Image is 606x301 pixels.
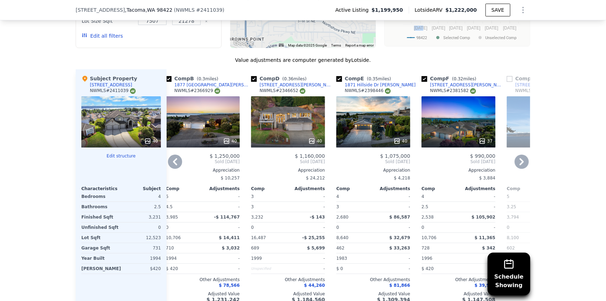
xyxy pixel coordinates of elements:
[251,253,287,263] div: 1999
[422,167,496,173] div: Appreciation
[251,194,254,199] span: 3
[290,264,325,274] div: -
[515,82,558,88] div: [STREET_ADDRESS]
[204,264,240,274] div: -
[336,167,410,173] div: Appreciation
[336,225,339,230] span: 0
[375,222,410,232] div: -
[304,283,325,288] span: $ 44,260
[251,215,263,220] span: 3,232
[507,225,510,230] span: 0
[389,235,410,240] span: $ 32,679
[166,167,240,173] div: Appreciation
[336,215,348,220] span: 2,680
[81,212,120,222] div: Finished Sqft
[375,192,410,201] div: -
[82,32,123,39] button: Edit all filters
[345,82,416,88] div: 1871 Hillside Dr [PERSON_NAME]
[251,291,325,297] div: Adjusted Value
[81,75,137,82] div: Subject Property
[144,138,158,145] div: 40
[422,194,424,199] span: 4
[307,246,325,251] span: $ 5,699
[482,246,496,251] span: $ 342
[210,153,240,159] span: $ 1,250,000
[507,167,581,173] div: Appreciation
[123,192,161,201] div: 4
[219,235,240,240] span: $ 14,411
[166,82,248,88] a: 1877 [GEOGRAPHIC_DATA][PERSON_NAME]
[373,186,410,192] div: Adjustments
[123,253,161,263] div: 1994
[422,159,496,165] span: Sold [DATE]
[251,202,287,212] div: 3
[223,138,237,145] div: 40
[422,186,459,192] div: Comp
[166,235,181,240] span: 10,706
[251,225,254,230] span: 0
[345,88,391,94] div: NWMLS # 2398446
[389,215,410,220] span: $ 86,587
[123,233,161,243] div: 12,523
[290,253,325,263] div: -
[336,253,372,263] div: 1983
[389,283,410,288] span: $ 81,866
[422,291,496,297] div: Adjusted Value
[310,215,325,220] span: -$ 143
[460,192,496,201] div: -
[90,82,132,88] div: [STREET_ADDRESS]
[166,194,169,199] span: 5
[81,186,121,192] div: Characteristics
[290,192,325,201] div: -
[430,88,476,94] div: NWMLS # 2381582
[336,202,372,212] div: 3
[389,246,410,251] span: $ 33,263
[194,76,221,81] span: ( miles)
[336,186,373,192] div: Comp
[336,194,339,199] span: 4
[81,192,120,201] div: Bedrooms
[454,76,464,81] span: 0.32
[295,153,325,159] span: $ 1,160,000
[507,215,519,220] span: 3,794
[507,194,510,199] span: 5
[251,246,259,251] span: 689
[507,235,519,240] span: 8,100
[81,253,120,263] div: Year Built
[432,26,445,31] text: [DATE]
[302,235,325,240] span: -$ 25,255
[204,192,240,201] div: -
[475,283,496,288] span: $ 39,900
[470,153,496,159] span: $ 990,000
[470,88,476,94] img: NWMLS Logo
[460,264,496,274] div: -
[460,222,496,232] div: -
[516,3,530,17] button: Show Options
[219,283,240,288] span: $ 78,566
[336,277,410,283] div: Other Adjustments
[486,4,510,16] button: SAVE
[222,246,240,251] span: $ 3,032
[251,277,325,283] div: Other Adjustments
[251,264,287,274] div: Unspecified
[306,176,325,181] span: $ 24,212
[125,6,173,14] span: , Tacoma
[81,222,120,232] div: Unfinished Sqft
[394,176,410,181] span: $ 4,218
[488,253,530,295] button: ScheduleShowing
[251,82,334,88] a: [STREET_ADDRESS][PERSON_NAME]
[166,266,178,271] span: $ 420
[123,212,161,222] div: 3,231
[472,215,496,220] span: $ 105,902
[422,246,430,251] span: 728
[507,159,581,165] span: Sold [DATE]
[251,167,325,173] div: Appreciation
[251,75,309,82] div: Comp D
[422,266,434,271] span: $ 420
[123,222,161,232] div: 0
[449,76,479,81] span: ( miles)
[174,6,224,14] div: ( )
[336,291,410,297] div: Adjusted Value
[416,35,427,40] text: 98422
[507,246,515,251] span: 602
